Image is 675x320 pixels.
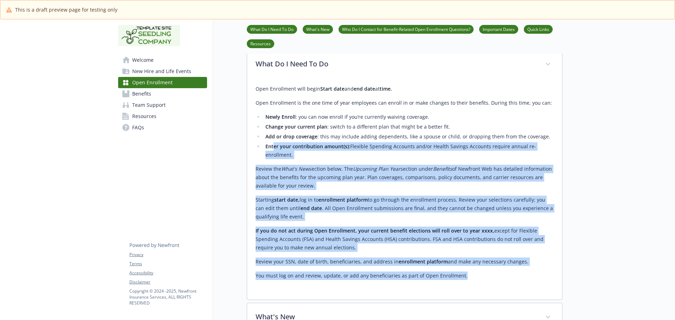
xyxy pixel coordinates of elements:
[118,77,207,88] a: Open Enrollment
[129,279,207,285] a: Disclaimer
[320,85,345,92] strong: Start date
[256,227,494,234] strong: If you do not act during Open Enrollment, your current benefit elections will roll over to year x...
[118,122,207,133] a: FAQs
[256,165,554,190] p: Review the section below. The section under of Newfront Web has detailed information about the be...
[353,165,400,172] em: Upcoming Plan Year
[354,85,375,92] strong: end date
[265,123,327,130] strong: Change your current plan
[256,85,554,93] p: Open Enrollment will begin and at
[256,196,554,221] p: Starting log in to to go through the enrollment process. Review your selections carefully; you ca...
[399,258,448,265] strong: enrollment platform
[256,59,537,69] p: What Do I Need To Do
[132,122,144,133] span: FAQs
[118,88,207,99] a: Benefits
[132,54,154,66] span: Welcome
[256,272,554,280] p: You must log on and review, update, or add any beneficiaries as part of Open Enrollment.
[263,113,554,121] li: : you can now enroll if you’re currently waiving coverage.
[132,88,151,99] span: Benefits
[247,50,562,79] div: What Do I Need To Do
[263,142,554,159] li: Flexible Spending Accounts and/or Health Savings Accounts require annual re-enrollment.
[129,270,207,276] a: Accessibility
[281,165,309,172] em: What's New
[265,113,296,120] strong: Newly Enroll
[479,26,518,32] a: Important Dates
[303,26,333,32] a: What's New
[263,123,554,131] li: : switch to a different plan that might be a better fit.
[265,143,350,150] strong: Enter your contribution amount(s):
[256,227,554,252] p: except for Flexible Spending Accounts (FSA) and Health Savings Accounts (HSA) contributions. FSA ...
[132,99,166,111] span: Team Support
[118,66,207,77] a: New Hire and Life Events
[247,40,274,47] a: Resources
[301,205,322,211] strong: end date
[129,261,207,267] a: Terms
[339,26,474,32] a: Who Do I Contact for Benefit-Related Open Enrollment Questions?
[380,85,392,92] strong: time.
[256,99,554,107] p: Open Enrollment is the one time of year employees can enroll in or make changes to their benefits...
[263,132,554,141] li: : this may include adding dependents, like a spouse or child, or dropping them from the coverage.
[129,252,207,258] a: Privacy
[118,54,207,66] a: Welcome
[319,196,368,203] strong: enrollment platform
[132,66,191,77] span: New Hire and Life Events
[247,79,562,300] div: What Do I Need To Do
[15,6,117,13] span: This is a draft preview page for testing only
[118,99,207,111] a: Team Support
[247,26,297,32] a: What Do I Need To Do
[524,26,553,32] a: Quick Links
[265,133,317,140] strong: Add or drop coverage
[132,111,156,122] span: Resources
[274,196,300,203] strong: start date,
[129,288,207,306] p: Copyright © 2024 - 2025 , Newfront Insurance Services, ALL RIGHTS RESERVED
[132,77,173,88] span: Open Enrollment
[118,111,207,122] a: Resources
[433,165,452,172] em: Benefits
[256,257,554,266] p: Review your SSN, date of birth, beneficiaries, and address in and make any necessary changes.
